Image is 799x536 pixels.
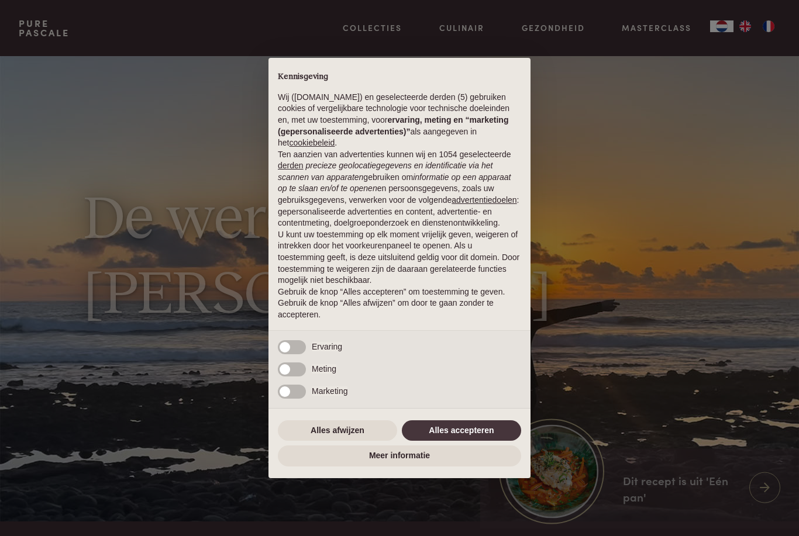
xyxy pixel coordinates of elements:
[278,420,397,441] button: Alles afwijzen
[278,161,493,182] em: precieze geolocatiegegevens en identificatie via het scannen van apparaten
[312,342,342,351] span: Ervaring
[278,445,521,466] button: Meer informatie
[452,195,516,206] button: advertentiedoelen
[312,386,347,396] span: Marketing
[278,160,304,172] button: derden
[289,138,335,147] a: cookiebeleid
[312,364,336,374] span: Meting
[278,115,508,136] strong: ervaring, meting en “marketing (gepersonaliseerde advertenties)”
[278,72,521,82] h2: Kennisgeving
[278,172,511,193] em: informatie op een apparaat op te slaan en/of te openen
[402,420,521,441] button: Alles accepteren
[278,229,521,286] p: U kunt uw toestemming op elk moment vrijelijk geven, weigeren of intrekken door het voorkeurenpan...
[278,149,521,229] p: Ten aanzien van advertenties kunnen wij en 1054 geselecteerde gebruiken om en persoonsgegevens, z...
[278,92,521,149] p: Wij ([DOMAIN_NAME]) en geselecteerde derden (5) gebruiken cookies of vergelijkbare technologie vo...
[278,286,521,321] p: Gebruik de knop “Alles accepteren” om toestemming te geven. Gebruik de knop “Alles afwijzen” om d...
